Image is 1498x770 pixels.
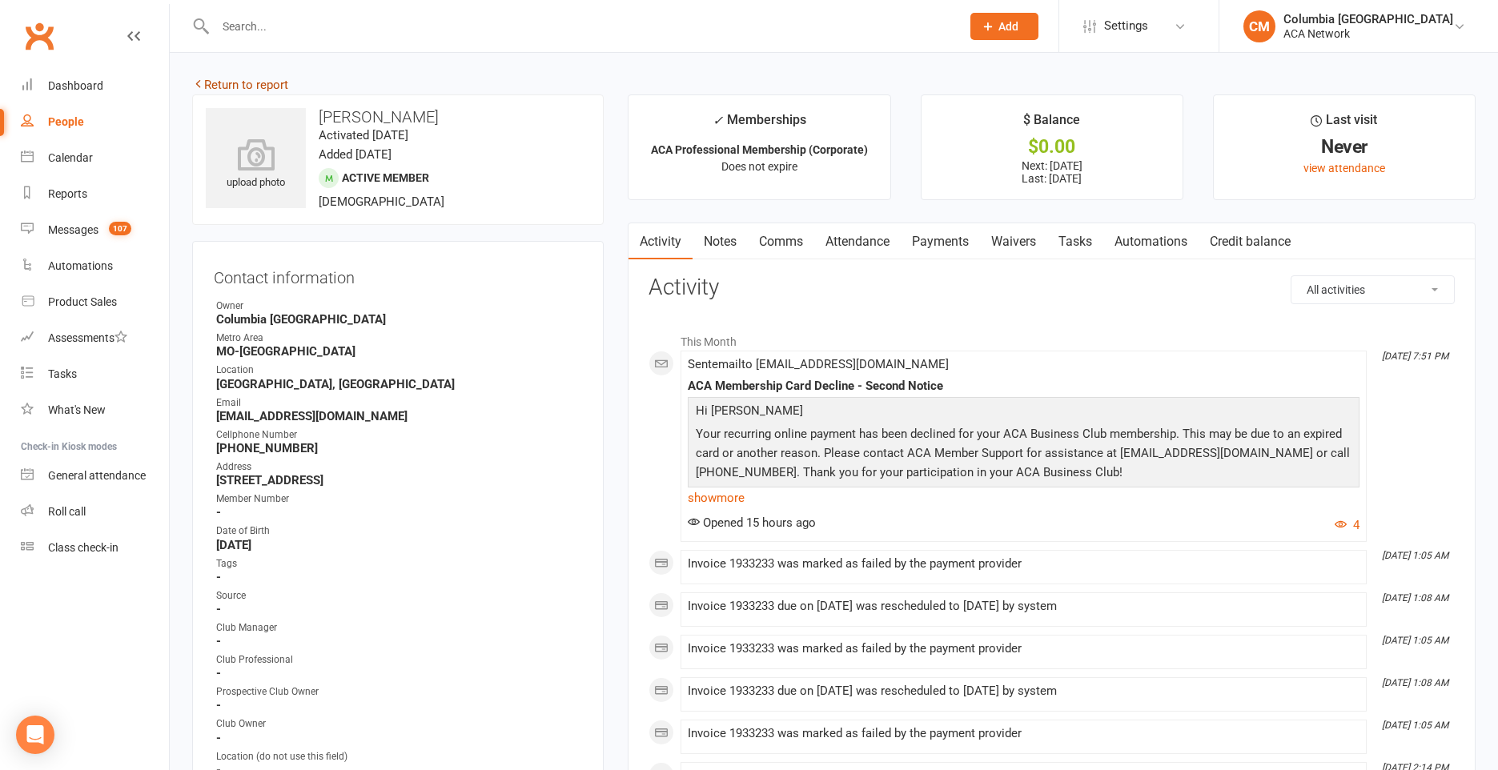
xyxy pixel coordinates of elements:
[216,312,582,327] strong: Columbia [GEOGRAPHIC_DATA]
[21,356,169,392] a: Tasks
[216,620,582,636] div: Club Manager
[1023,110,1080,138] div: $ Balance
[48,259,113,272] div: Automations
[48,79,103,92] div: Dashboard
[1303,162,1385,174] a: view attendance
[748,223,814,260] a: Comms
[21,284,169,320] a: Product Sales
[1382,592,1448,604] i: [DATE] 1:08 AM
[688,379,1359,393] div: ACA Membership Card Decline - Second Notice
[216,523,582,539] div: Date of Birth
[1382,351,1448,362] i: [DATE] 7:51 PM
[216,634,582,648] strong: -
[216,602,582,616] strong: -
[21,494,169,530] a: Roll call
[211,15,950,38] input: Search...
[216,652,582,668] div: Club Professional
[342,171,429,184] span: Active member
[21,248,169,284] a: Automations
[688,642,1359,656] div: Invoice 1933233 was marked as failed by the payment provider
[1228,138,1460,155] div: Never
[688,515,816,530] span: Opened 15 hours ago
[216,556,582,571] div: Tags
[48,541,118,554] div: Class check-in
[319,128,408,142] time: Activated [DATE]
[216,363,582,378] div: Location
[319,195,444,209] span: [DEMOGRAPHIC_DATA]
[692,486,1355,509] p: Sincerely,
[216,409,582,423] strong: [EMAIL_ADDRESS][DOMAIN_NAME]
[19,16,59,56] a: Clubworx
[206,108,590,126] h3: [PERSON_NAME]
[1283,26,1453,41] div: ACA Network
[1103,223,1199,260] a: Automations
[936,159,1168,185] p: Next: [DATE] Last: [DATE]
[970,13,1038,40] button: Add
[21,530,169,566] a: Class kiosk mode
[21,176,169,212] a: Reports
[688,487,1359,509] a: show more
[48,331,127,344] div: Assessments
[688,557,1359,571] div: Invoice 1933233 was marked as failed by the payment provider
[980,223,1047,260] a: Waivers
[216,331,582,346] div: Metro Area
[688,684,1359,698] div: Invoice 1933233 due on [DATE] was rescheduled to [DATE] by system
[21,392,169,428] a: What's New
[319,147,392,162] time: Added [DATE]
[216,698,582,712] strong: -
[216,441,582,455] strong: [PHONE_NUMBER]
[1311,110,1377,138] div: Last visit
[216,459,582,475] div: Address
[206,138,306,191] div: upload photo
[216,538,582,552] strong: [DATE]
[1382,550,1448,561] i: [DATE] 1:05 AM
[109,222,131,235] span: 107
[216,491,582,507] div: Member Number
[48,403,106,416] div: What's New
[216,749,582,764] div: Location (do not use this field)
[688,727,1359,740] div: Invoice 1933233 was marked as failed by the payment provider
[651,143,868,156] strong: ACA Professional Membership (Corporate)
[48,295,117,308] div: Product Sales
[216,570,582,584] strong: -
[216,505,582,519] strong: -
[1382,677,1448,688] i: [DATE] 1:08 AM
[216,344,582,359] strong: MO-[GEOGRAPHIC_DATA]
[688,600,1359,613] div: Invoice 1933233 due on [DATE] was rescheduled to [DATE] by system
[713,113,723,128] i: ✓
[649,275,1455,300] h3: Activity
[1335,515,1359,535] button: 4
[48,115,84,128] div: People
[1047,223,1103,260] a: Tasks
[693,223,748,260] a: Notes
[48,469,146,482] div: General attendance
[1104,8,1148,44] span: Settings
[1243,10,1275,42] div: CM
[21,68,169,104] a: Dashboard
[692,401,1355,424] p: Hi [PERSON_NAME]
[216,716,582,732] div: Club Owner
[216,395,582,411] div: Email
[21,320,169,356] a: Assessments
[998,20,1018,33] span: Add
[21,140,169,176] a: Calendar
[216,377,582,391] strong: [GEOGRAPHIC_DATA], [GEOGRAPHIC_DATA]
[214,263,582,287] h3: Contact information
[48,187,87,200] div: Reports
[216,684,582,700] div: Prospective Club Owner
[48,151,93,164] div: Calendar
[21,212,169,248] a: Messages 107
[192,78,288,92] a: Return to report
[814,223,901,260] a: Attendance
[649,325,1455,351] li: This Month
[692,424,1355,486] p: Your recurring online payment has been declined for your ACA Business Club membership. This may b...
[936,138,1168,155] div: $0.00
[721,160,797,173] span: Does not expire
[1382,635,1448,646] i: [DATE] 1:05 AM
[1382,720,1448,731] i: [DATE] 1:05 AM
[21,104,169,140] a: People
[216,427,582,443] div: Cellphone Number
[216,473,582,487] strong: [STREET_ADDRESS]
[21,458,169,494] a: General attendance kiosk mode
[629,223,693,260] a: Activity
